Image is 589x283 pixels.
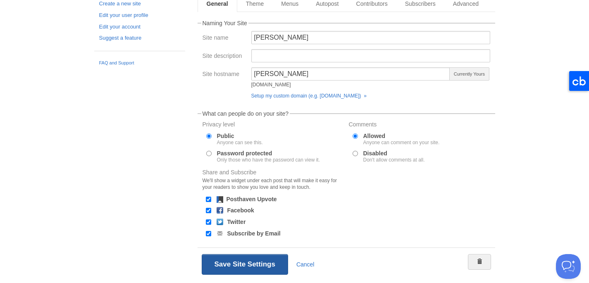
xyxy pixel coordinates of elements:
[203,53,246,61] label: Site description
[349,121,490,129] label: Comments
[363,150,425,162] label: Disabled
[201,20,248,26] legend: Naming Your Site
[449,67,489,81] span: Currently Yours
[203,177,344,190] div: We'll show a widget under each post that will make it easy for your readers to show you love and ...
[217,157,320,162] div: Only those who have the password can view it.
[363,133,440,145] label: Allowed
[227,196,277,202] label: Posthaven Upvote
[217,140,263,145] div: Anyone can see this.
[227,207,254,213] label: Facebook
[251,82,451,87] div: [DOMAIN_NAME]
[203,121,344,129] label: Privacy level
[217,207,223,214] img: facebook.png
[99,11,180,20] a: Edit your user profile
[556,254,581,279] iframe: Help Scout Beacon - Open
[227,219,246,225] label: Twitter
[217,219,223,225] img: twitter.png
[99,59,180,67] a: FAQ and Support
[203,35,246,43] label: Site name
[363,140,440,145] div: Anyone can comment on your site.
[202,254,288,275] button: Save Site Settings
[227,231,281,236] label: Subscribe by Email
[99,34,180,43] a: Suggest a feature
[217,150,320,162] label: Password protected
[203,169,344,193] label: Share and Subscribe
[203,71,246,79] label: Site hostname
[99,23,180,31] a: Edit your account
[217,133,263,145] label: Public
[201,111,290,117] legend: What can people do on your site?
[251,93,367,99] a: Setup my custom domain (e.g. [DOMAIN_NAME]) »
[363,157,425,162] div: Don't allow comments at all.
[296,261,315,268] a: Cancel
